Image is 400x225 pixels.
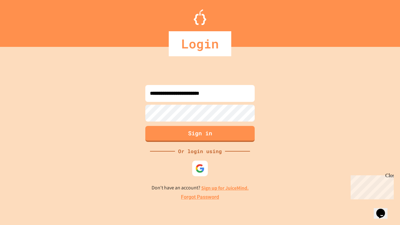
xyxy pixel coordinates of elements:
div: Login [169,31,231,56]
iframe: chat widget [348,173,394,199]
iframe: chat widget [374,200,394,219]
a: Sign up for JuiceMind. [201,185,249,191]
a: Forgot Password [181,193,219,201]
img: google-icon.svg [195,164,205,173]
button: Sign in [145,126,255,142]
p: Don't have an account? [152,184,249,192]
img: Logo.svg [194,9,206,25]
div: Chat with us now!Close [2,2,43,40]
div: Or login using [175,147,225,155]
